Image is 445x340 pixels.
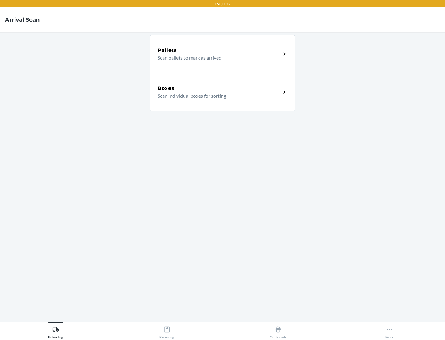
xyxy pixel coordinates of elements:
div: Unloading [48,324,63,339]
h5: Pallets [158,47,177,54]
p: Scan pallets to mark as arrived [158,54,276,62]
button: Receiving [111,322,222,339]
p: TST_LOG [215,1,230,7]
div: Receiving [159,324,174,339]
a: BoxesScan individual boxes for sorting [150,73,295,111]
a: PalletsScan pallets to mark as arrived [150,35,295,73]
button: Outbounds [222,322,334,339]
div: Outbounds [270,324,286,339]
h5: Boxes [158,85,175,92]
button: More [334,322,445,339]
p: Scan individual boxes for sorting [158,92,276,100]
div: More [385,324,393,339]
h4: Arrival Scan [5,16,40,24]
